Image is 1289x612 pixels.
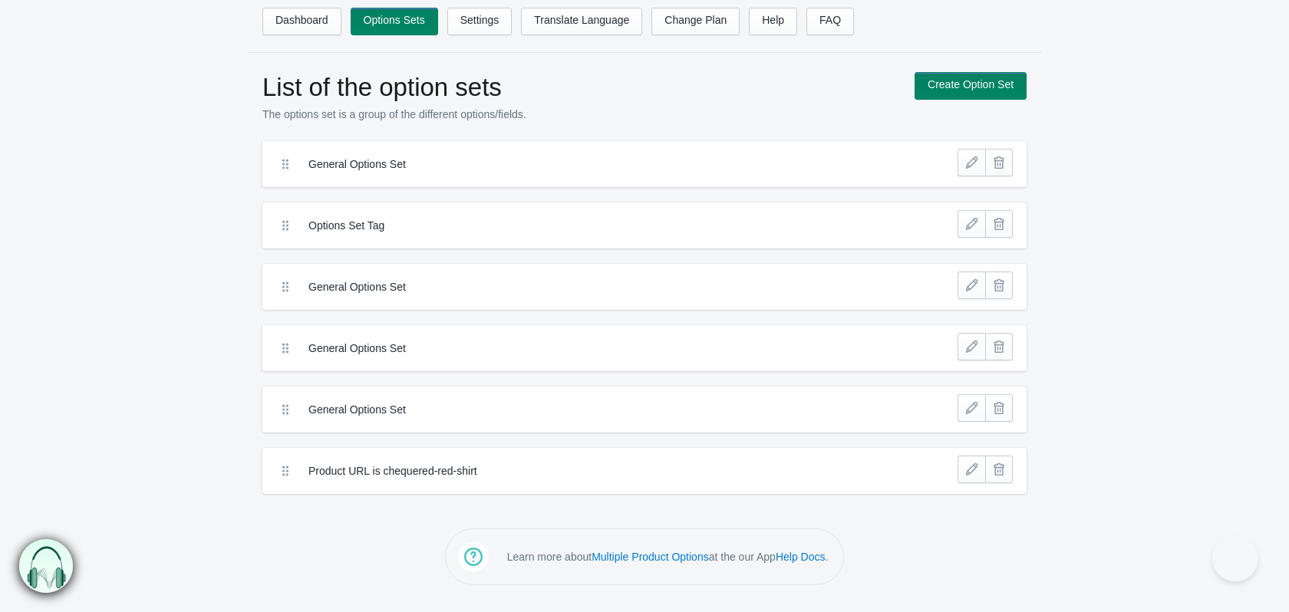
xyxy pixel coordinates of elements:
label: General Options Set [308,156,868,172]
label: General Options Set [308,341,868,356]
label: General Options Set [308,279,868,294]
a: Translate Language [521,8,642,35]
img: bxm.png [19,539,73,593]
a: Multiple Product Options [592,551,709,563]
a: Help [749,8,797,35]
label: Product URL is chequered-red-shirt [308,463,868,479]
a: Dashboard [262,8,341,35]
p: Learn more about at the our App . [507,549,829,564]
label: Options Set Tag [308,218,868,233]
label: General Options Set [308,402,868,417]
a: Create Option Set [915,72,1027,100]
a: FAQ [806,8,854,35]
a: Settings [447,8,513,35]
a: Options Sets [351,8,438,35]
a: Change Plan [651,8,740,35]
a: Help Docs [776,551,826,563]
p: The options set is a group of the different options/fields. [262,107,899,122]
iframe: Toggle Customer Support [1212,535,1258,581]
h1: List of the option sets [262,72,899,103]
